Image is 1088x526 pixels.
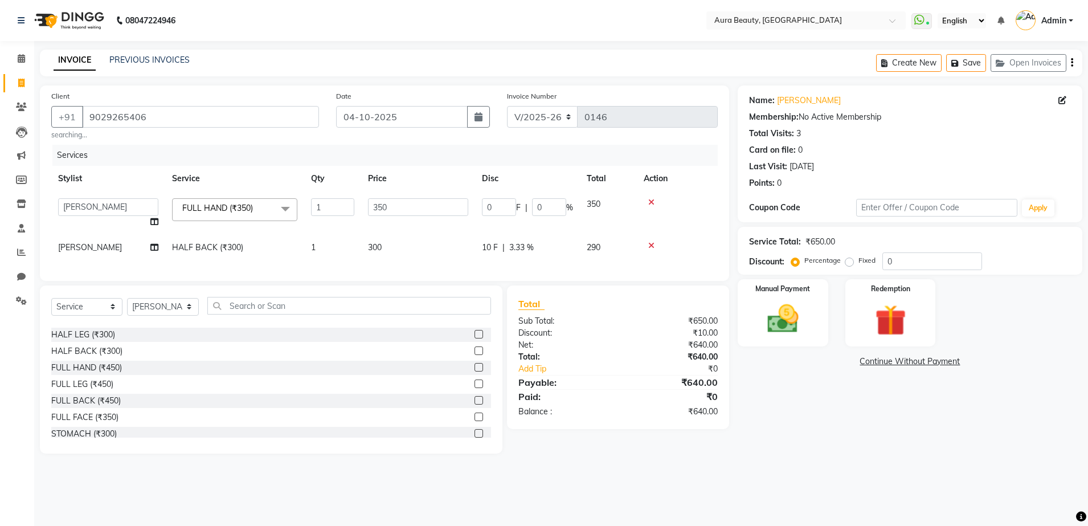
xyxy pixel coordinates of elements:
[749,111,799,123] div: Membership:
[507,91,557,101] label: Invoice Number
[1016,10,1036,30] img: Admin
[858,255,876,266] label: Fixed
[618,406,726,418] div: ₹640.00
[509,242,534,254] span: 3.33 %
[1022,199,1054,217] button: Apply
[165,166,304,191] th: Service
[636,363,726,375] div: ₹0
[58,242,122,252] span: [PERSON_NAME]
[796,128,801,140] div: 3
[52,145,726,166] div: Services
[172,242,243,252] span: HALF BACK (₹300)
[749,177,775,189] div: Points:
[618,327,726,339] div: ₹10.00
[510,339,618,351] div: Net:
[51,428,117,440] div: STOMACH (₹300)
[790,161,814,173] div: [DATE]
[618,315,726,327] div: ₹650.00
[749,161,787,173] div: Last Visit:
[51,362,122,374] div: FULL HAND (₹450)
[777,177,782,189] div: 0
[749,128,794,140] div: Total Visits:
[871,284,910,294] label: Redemption
[749,202,856,214] div: Coupon Code
[182,203,253,213] span: FULL HAND (₹350)
[516,202,521,214] span: F
[207,297,491,315] input: Search or Scan
[29,5,107,36] img: logo
[51,329,115,341] div: HALF LEG (₹300)
[51,411,118,423] div: FULL FACE (₹350)
[618,376,726,389] div: ₹640.00
[946,54,986,72] button: Save
[51,106,83,128] button: +91
[777,95,841,107] a: [PERSON_NAME]
[518,298,545,310] span: Total
[637,166,718,191] th: Action
[749,236,801,248] div: Service Total:
[798,144,803,156] div: 0
[304,166,361,191] th: Qty
[805,236,835,248] div: ₹650.00
[618,339,726,351] div: ₹640.00
[749,111,1071,123] div: No Active Membership
[510,351,618,363] div: Total:
[991,54,1066,72] button: Open Invoices
[749,256,784,268] div: Discount:
[525,202,527,214] span: |
[755,284,810,294] label: Manual Payment
[368,242,382,252] span: 300
[749,95,775,107] div: Name:
[51,166,165,191] th: Stylist
[749,144,796,156] div: Card on file:
[502,242,505,254] span: |
[51,345,122,357] div: HALF BACK (₹300)
[482,242,498,254] span: 10 F
[82,106,319,128] input: Search by Name/Mobile/Email/Code
[51,395,121,407] div: FULL BACK (₹450)
[510,390,618,403] div: Paid:
[618,351,726,363] div: ₹640.00
[510,363,636,375] a: Add Tip
[510,327,618,339] div: Discount:
[51,130,319,140] small: searching...
[336,91,351,101] label: Date
[856,199,1017,217] input: Enter Offer / Coupon Code
[51,91,69,101] label: Client
[587,199,600,209] span: 350
[740,356,1080,368] a: Continue Without Payment
[510,376,618,389] div: Payable:
[51,378,113,390] div: FULL LEG (₹450)
[475,166,580,191] th: Disc
[253,203,258,213] a: x
[54,50,96,71] a: INVOICE
[580,166,637,191] th: Total
[876,54,942,72] button: Create New
[311,242,316,252] span: 1
[125,5,175,36] b: 08047224946
[109,55,190,65] a: PREVIOUS INVOICES
[566,202,573,214] span: %
[618,390,726,403] div: ₹0
[804,255,841,266] label: Percentage
[1041,15,1066,27] span: Admin
[758,301,808,337] img: _cash.svg
[510,315,618,327] div: Sub Total:
[865,301,916,340] img: _gift.svg
[361,166,475,191] th: Price
[510,406,618,418] div: Balance :
[587,242,600,252] span: 290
